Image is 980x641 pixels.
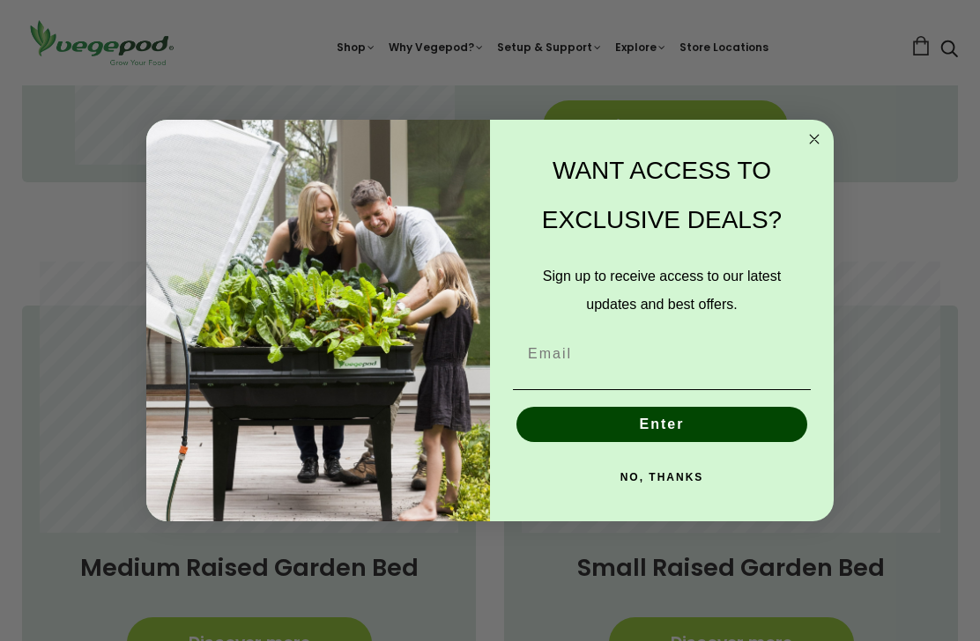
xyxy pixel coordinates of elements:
[804,129,825,150] button: Close dialog
[543,269,781,312] span: Sign up to receive access to our latest updates and best offers.
[146,120,490,522] img: e9d03583-1bb1-490f-ad29-36751b3212ff.jpeg
[513,336,811,372] input: Email
[513,389,811,390] img: underline
[542,157,782,233] span: WANT ACCESS TO EXCLUSIVE DEALS?
[513,460,811,495] button: NO, THANKS
[516,407,807,442] button: Enter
